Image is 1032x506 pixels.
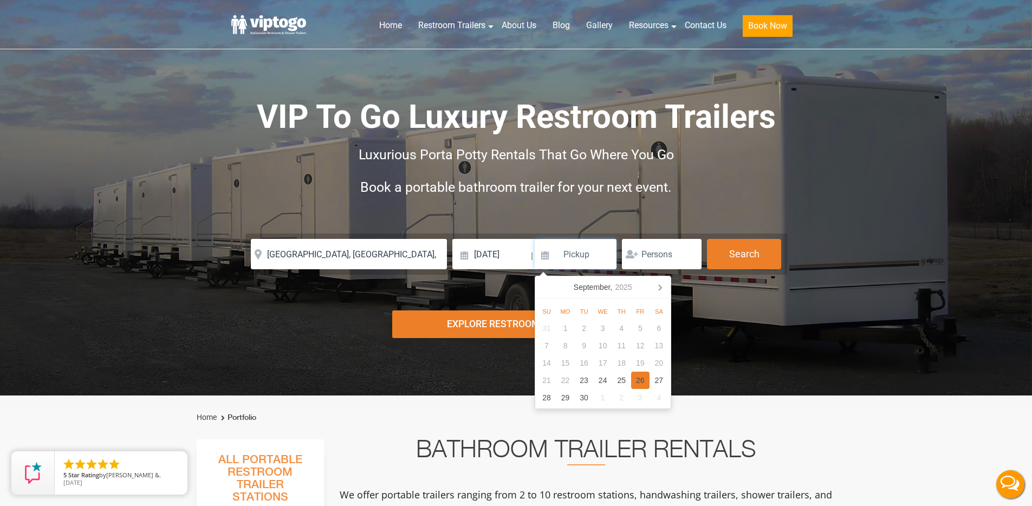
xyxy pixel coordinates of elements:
[677,14,735,37] a: Contact Us
[631,337,650,354] div: 12
[593,372,612,389] div: 24
[537,372,556,389] div: 21
[257,98,776,136] span: VIP To Go Luxury Restroom Trailers
[650,305,668,318] div: Sa
[650,320,668,337] div: 6
[650,372,668,389] div: 27
[556,389,575,406] div: 29
[615,281,632,294] i: 2025
[63,478,82,486] span: [DATE]
[593,305,612,318] div: We
[197,413,217,421] a: Home
[556,320,575,337] div: 1
[569,278,637,296] div: September,
[989,463,1032,506] button: Live Chat
[612,389,631,406] div: 2
[575,305,594,318] div: Tu
[650,389,668,406] div: 4
[62,458,75,471] li: 
[85,458,98,471] li: 
[74,458,87,471] li: 
[63,472,179,479] span: by
[452,239,530,269] input: Delivery
[556,305,575,318] div: Mo
[575,337,594,354] div: 9
[68,471,99,479] span: Star Rating
[535,239,617,269] input: Pickup
[631,305,650,318] div: Fr
[218,411,256,424] li: Portfolio
[537,354,556,372] div: 14
[631,372,650,389] div: 26
[593,354,612,372] div: 17
[612,305,631,318] div: Th
[575,320,594,337] div: 2
[743,15,793,37] button: Book Now
[735,14,801,43] a: Book Now
[578,14,621,37] a: Gallery
[575,389,594,406] div: 30
[556,337,575,354] div: 8
[537,389,556,406] div: 28
[106,471,161,479] span: [PERSON_NAME] &.
[556,372,575,389] div: 22
[251,239,447,269] input: Where do you need your restroom?
[537,320,556,337] div: 31
[360,179,672,195] span: Book a portable bathroom trailer for your next event.
[531,239,533,274] span: |
[392,310,640,338] div: Explore Restroom Trailers
[631,389,650,406] div: 3
[650,337,668,354] div: 13
[22,462,44,484] img: Review Rating
[63,471,67,479] span: 5
[575,372,594,389] div: 23
[359,147,674,163] span: Luxurious Porta Potty Rentals That Go Where You Go
[575,354,594,372] div: 16
[410,14,494,37] a: Restroom Trailers
[612,354,631,372] div: 18
[650,354,668,372] div: 20
[631,354,650,372] div: 19
[544,14,578,37] a: Blog
[612,372,631,389] div: 25
[494,14,544,37] a: About Us
[371,14,410,37] a: Home
[339,439,834,465] h2: Bathroom Trailer Rentals
[537,305,556,318] div: Su
[621,14,677,37] a: Resources
[622,239,702,269] input: Persons
[612,320,631,337] div: 4
[593,389,612,406] div: 1
[631,320,650,337] div: 5
[556,354,575,372] div: 15
[593,320,612,337] div: 3
[108,458,121,471] li: 
[537,337,556,354] div: 7
[707,239,781,269] button: Search
[612,337,631,354] div: 11
[593,337,612,354] div: 10
[96,458,109,471] li: 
